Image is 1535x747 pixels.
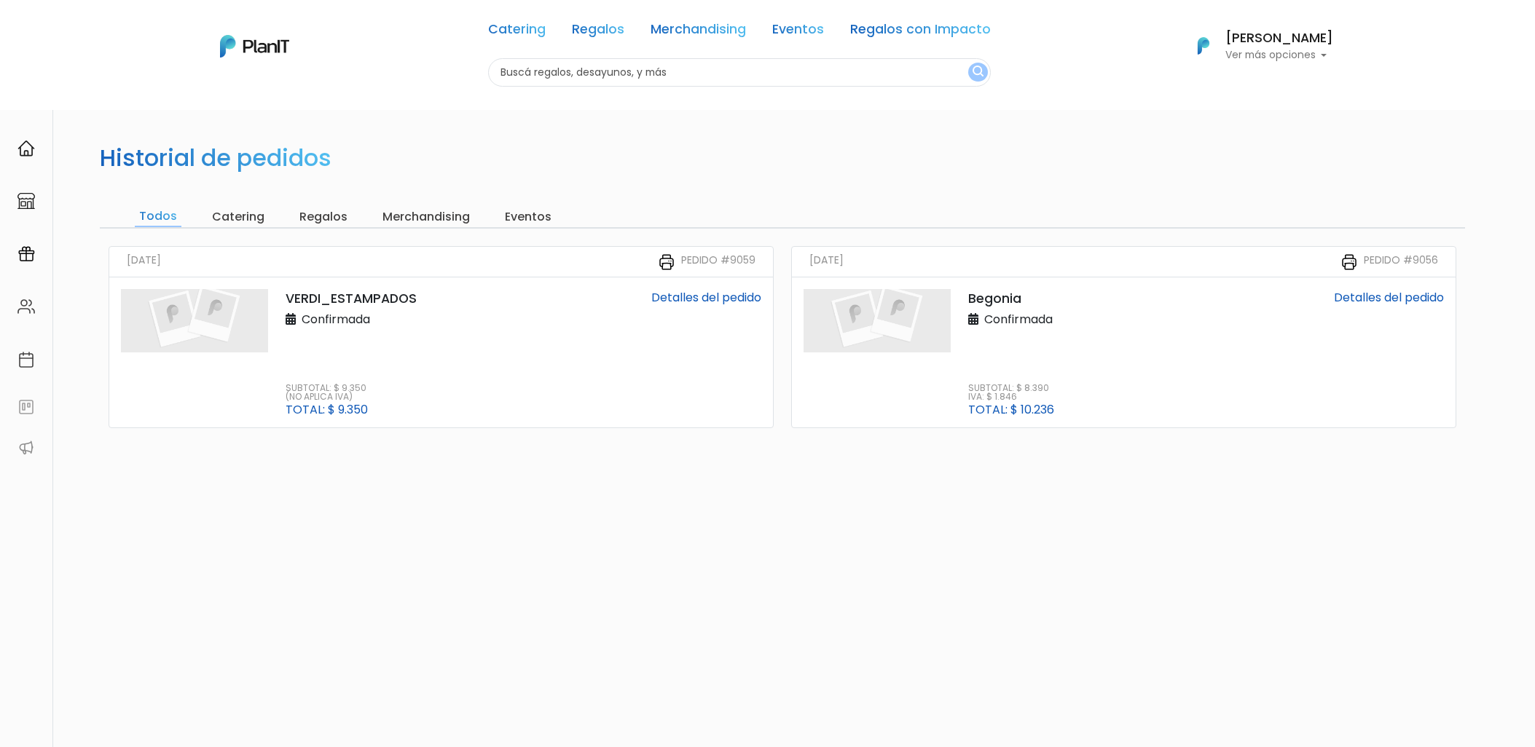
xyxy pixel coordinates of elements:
[1364,253,1438,271] small: Pedido #9056
[1334,289,1444,306] a: Detalles del pedido
[968,311,1053,328] p: Confirmada
[295,207,352,227] input: Regalos
[17,298,35,315] img: people-662611757002400ad9ed0e3c099ab2801c6687ba6c219adb57efc949bc21e19d.svg
[208,207,269,227] input: Catering
[681,253,755,271] small: Pedido #9059
[1225,50,1333,60] p: Ver más opciones
[100,144,331,172] h2: Historial de pedidos
[658,253,675,271] img: printer-31133f7acbd7ec30ea1ab4a3b6864c9b5ed483bd8d1a339becc4798053a55bbc.svg
[286,392,368,401] p: (No aplica IVA)
[17,398,35,416] img: feedback-78b5a0c8f98aac82b08bfc38622c3050aee476f2c9584af64705fc4e61158814.svg
[17,439,35,456] img: partners-52edf745621dab592f3b2c58e3bca9d71375a7ef29c3b500c9f145b62cc070d4.svg
[121,289,268,352] img: planit_placeholder-9427b205c7ae5e9bf800e9d23d5b17a34c4c1a44177066c4629bad40f2d9547d.png
[220,35,289,58] img: PlanIt Logo
[1225,32,1333,45] h6: [PERSON_NAME]
[127,253,161,271] small: [DATE]
[286,311,370,328] p: Confirmada
[286,289,487,308] p: VERDI_ESTAMPADOS
[488,23,546,41] a: Catering
[572,23,624,41] a: Regalos
[378,207,474,227] input: Merchandising
[17,351,35,368] img: calendar-87d922413cdce8b2cf7b7f5f62616a5cf9e4887200fb71536465627b3292af00.svg
[651,23,746,41] a: Merchandising
[968,289,1170,308] p: Begonia
[968,392,1054,401] p: IVA: $ 1.846
[804,289,951,352] img: planit_placeholder-9427b205c7ae5e9bf800e9d23d5b17a34c4c1a44177066c4629bad40f2d9547d.png
[488,58,991,87] input: Buscá regalos, desayunos, y más
[286,384,368,392] p: Subtotal: $ 9.350
[135,207,181,227] input: Todos
[772,23,824,41] a: Eventos
[1179,27,1333,65] button: PlanIt Logo [PERSON_NAME] Ver más opciones
[1187,30,1220,62] img: PlanIt Logo
[651,289,761,306] a: Detalles del pedido
[17,245,35,263] img: campaigns-02234683943229c281be62815700db0a1741e53638e28bf9629b52c665b00959.svg
[809,253,844,271] small: [DATE]
[850,23,991,41] a: Regalos con Impacto
[1340,253,1358,271] img: printer-31133f7acbd7ec30ea1ab4a3b6864c9b5ed483bd8d1a339becc4798053a55bbc.svg
[500,207,556,227] input: Eventos
[286,404,368,416] p: Total: $ 9.350
[17,192,35,210] img: marketplace-4ceaa7011d94191e9ded77b95e3339b90024bf715f7c57f8cf31f2d8c509eaba.svg
[968,404,1054,416] p: Total: $ 10.236
[17,140,35,157] img: home-e721727adea9d79c4d83392d1f703f7f8bce08238fde08b1acbfd93340b81755.svg
[968,384,1054,392] p: Subtotal: $ 8.390
[973,66,984,79] img: search_button-432b6d5273f82d61273b3651a40e1bd1b912527efae98b1b7a1b2c0702e16a8d.svg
